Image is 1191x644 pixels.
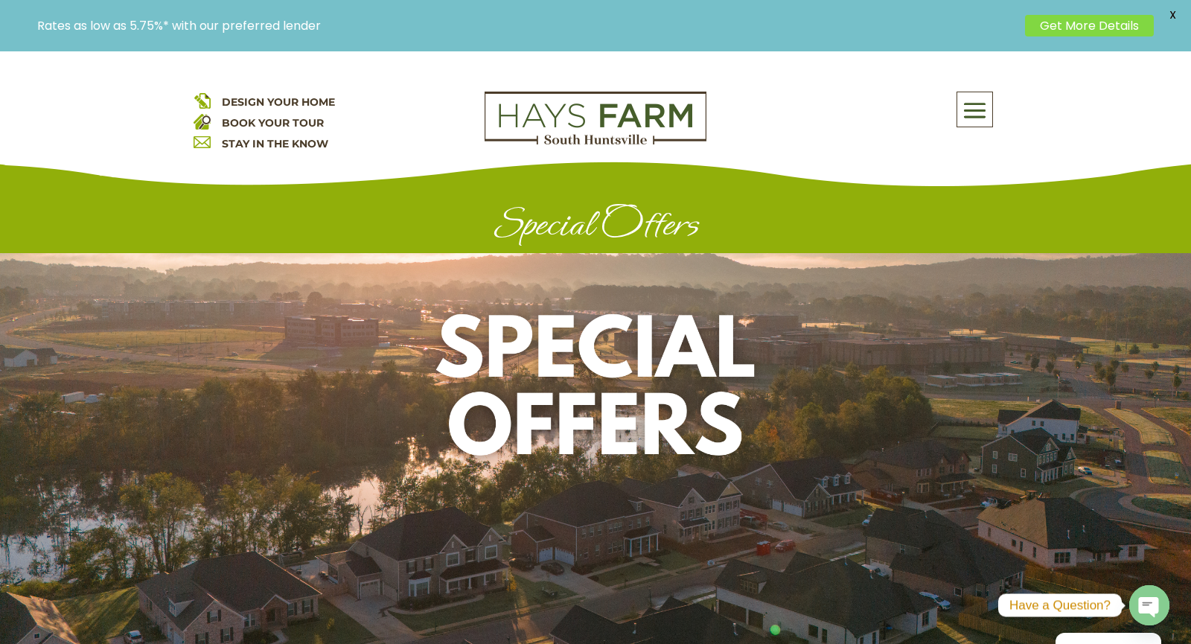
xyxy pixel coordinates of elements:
img: design your home [194,92,211,109]
span: X [1161,4,1184,26]
a: hays farm homes huntsville development [485,135,706,148]
a: STAY IN THE KNOW [222,137,328,150]
p: Rates as low as 5.75%* with our preferred lender [37,19,1018,33]
img: book your home tour [194,112,211,130]
img: Logo [485,92,706,145]
a: Get More Details [1025,15,1154,36]
a: DESIGN YOUR HOME [222,95,335,109]
a: BOOK YOUR TOUR [222,116,324,130]
h1: Special Offers [194,202,997,253]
